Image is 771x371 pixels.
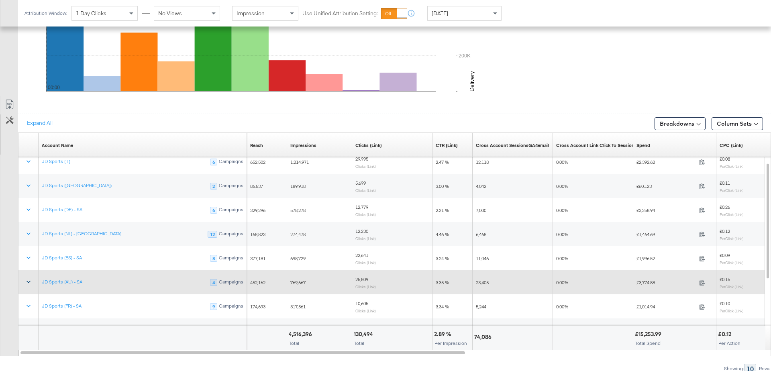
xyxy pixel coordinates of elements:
div: Campaigns [218,159,244,166]
div: Campaigns [218,303,244,310]
div: 8 [210,255,217,262]
sub: Per Click (Link) [720,236,744,241]
span: 4,042 [476,183,486,189]
span: 377,181 [250,255,265,261]
span: 22,641 [355,252,368,258]
div: Reach [250,142,263,149]
div: 9 [210,303,217,310]
span: 7,000 [476,207,486,213]
a: JD Sports (FR) - SA [42,303,82,309]
span: £0.26 [720,204,730,210]
button: Breakdowns [655,117,706,130]
span: £0.10 [720,300,730,306]
span: 0.00% [556,159,568,165]
span: Total Spend [635,340,661,346]
button: Expand All [21,116,58,130]
a: JD Sports (AU) - SA [42,279,82,285]
span: 698,729 [290,255,306,261]
a: JD Sports (DE) - SA [42,206,82,213]
span: 12,779 [355,204,368,210]
div: Campaigns [218,279,244,286]
span: 11,046 [476,255,489,261]
sub: Clicks (Link) [355,164,376,169]
a: The number of clicks on links appearing on your ad or Page that direct people to your sites off F... [355,142,382,149]
span: 10,605 [355,300,368,306]
span: 0.00% [556,279,568,285]
div: 4,516,396 [289,330,314,338]
div: Cross Account SessionsGA4email [476,142,549,149]
sub: Clicks (Link) [355,188,376,193]
div: Account Name [42,142,73,149]
span: 25,809 [355,276,368,282]
a: The average cost for each link click you've received from your ad. [720,142,743,149]
span: 3.34 % [436,304,449,310]
span: £1,464.69 [636,231,696,237]
a: Your ad account name [42,142,73,149]
span: 1,214,971 [290,159,309,165]
div: CPC (Link) [720,142,743,149]
span: 578,278 [290,207,306,213]
span: 0.00% [556,207,568,213]
span: £1,996.52 [636,255,696,261]
span: 1 Day Clicks [76,10,106,17]
span: Total [289,340,299,346]
div: 6 [210,159,217,166]
sub: Per Click (Link) [720,308,744,313]
span: Per Action [718,340,740,346]
span: 6,468 [476,231,486,237]
span: 12,118 [476,159,489,165]
a: JD Sports (IT) [42,158,70,165]
span: £3,774.88 [636,279,696,285]
span: £1,014.94 [636,304,696,310]
sub: Per Click (Link) [720,284,744,289]
div: 74,086 [474,333,494,341]
sub: Clicks (Link) [355,236,376,241]
text: Delivery [468,71,475,92]
span: £0.12 [720,228,730,234]
div: £0.12 [718,330,734,338]
span: 3.35 % [436,279,449,285]
span: No Views [158,10,182,17]
span: 274,478 [290,231,306,237]
span: [DATE] [432,10,448,17]
span: 0.00% [556,231,568,237]
button: Column Sets [712,117,763,130]
span: 0.00% [556,183,568,189]
span: 86,537 [250,183,263,189]
a: Cross Account Link Click To Session Ratio GA4 [556,142,657,149]
span: 0.00% [556,255,568,261]
a: The number of clicks received on a link in your ad divided by the number of impressions. [436,142,458,149]
div: Campaigns [218,255,244,262]
div: 2 [210,183,217,190]
div: 12 [208,231,217,238]
span: 5,699 [355,180,366,186]
span: £3,258.94 [636,207,696,213]
span: 2.47 % [436,159,449,165]
div: Clicks (Link) [355,142,382,149]
span: Total [354,340,364,346]
sub: Per Click (Link) [720,188,744,193]
a: Describe this metric [476,142,549,149]
span: 5,244 [476,304,486,310]
span: 3.00 % [436,183,449,189]
a: JD Sports ([GEOGRAPHIC_DATA]) [42,182,112,189]
div: 130,494 [354,330,375,338]
span: 769,667 [290,279,306,285]
a: The number of times your ad was served. On mobile apps an ad is counted as served the first time ... [290,142,316,149]
sub: Clicks (Link) [355,260,376,265]
label: Use Unified Attribution Setting: [302,10,378,17]
a: The total amount spent to date. [636,142,650,149]
sub: Per Click (Link) [720,212,744,217]
a: JD Sports (NL) - [GEOGRAPHIC_DATA] [42,230,121,237]
sub: Clicks (Link) [355,212,376,217]
span: Impression [237,10,265,17]
span: 189,918 [290,183,306,189]
span: 23,405 [476,279,489,285]
span: 452,162 [250,279,265,285]
span: 2.21 % [436,207,449,213]
span: 652,502 [250,159,265,165]
div: Campaigns [218,231,244,238]
a: JD Sports (ES) - SA [42,255,82,261]
span: £0.11 [720,180,730,186]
